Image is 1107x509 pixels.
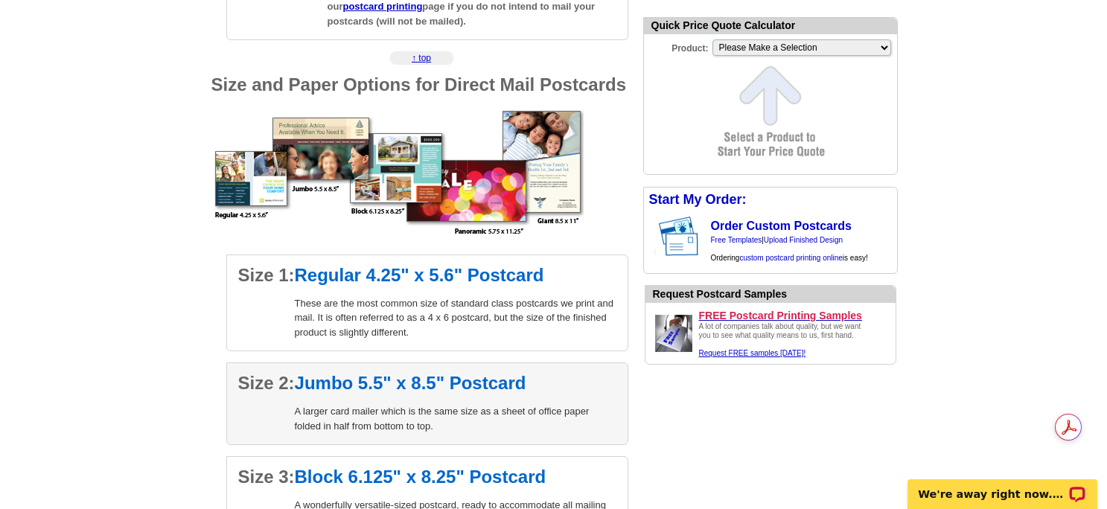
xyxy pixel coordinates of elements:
a: ↑ top [412,53,431,63]
div: Quick Price Quote Calculator [644,18,897,34]
span: Size 1: [238,265,295,285]
a: Order Custom Postcards [711,220,852,232]
img: Upload a design ready to be printed [651,311,696,356]
div: A larger card mailer which is the same size as a sheet of office paper folded in half from bottom... [295,404,616,433]
img: marketing postcards [211,106,584,240]
span: Size 3: [238,467,295,487]
iframe: LiveChat chat widget [898,462,1107,509]
h2: Size and Paper Options for Direct Mail Postcards [211,76,628,94]
a: postcard printing [342,1,422,12]
h2: Block 6.125" x 8.25" Postcard [238,468,616,486]
h2: Regular 4.25" x 5.6" Postcard [238,266,616,284]
img: background image for postcard [644,212,656,261]
div: Start My Order: [644,188,897,212]
div: These are the most common size of standard class postcards we print and mail. It is often referre... [295,296,616,340]
span: Size 2: [238,373,295,393]
a: Upload Finished Design [764,236,843,244]
label: Product: [644,38,711,55]
h2: Jumbo 5.5" x 8.5" Postcard [238,374,616,392]
div: A lot of companies talk about quality, but we want you to see what quality means to us, first hand. [699,322,870,358]
a: FREE Postcard Printing Samples [699,309,890,322]
img: post card showing stamp and address area [656,212,709,261]
a: Request FREE samples [DATE]! [699,349,806,357]
span: | Ordering is easy! [711,236,868,262]
a: Free Templates [711,236,762,244]
div: Request Postcard Samples [653,286,896,302]
a: custom postcard printing online [739,254,842,262]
